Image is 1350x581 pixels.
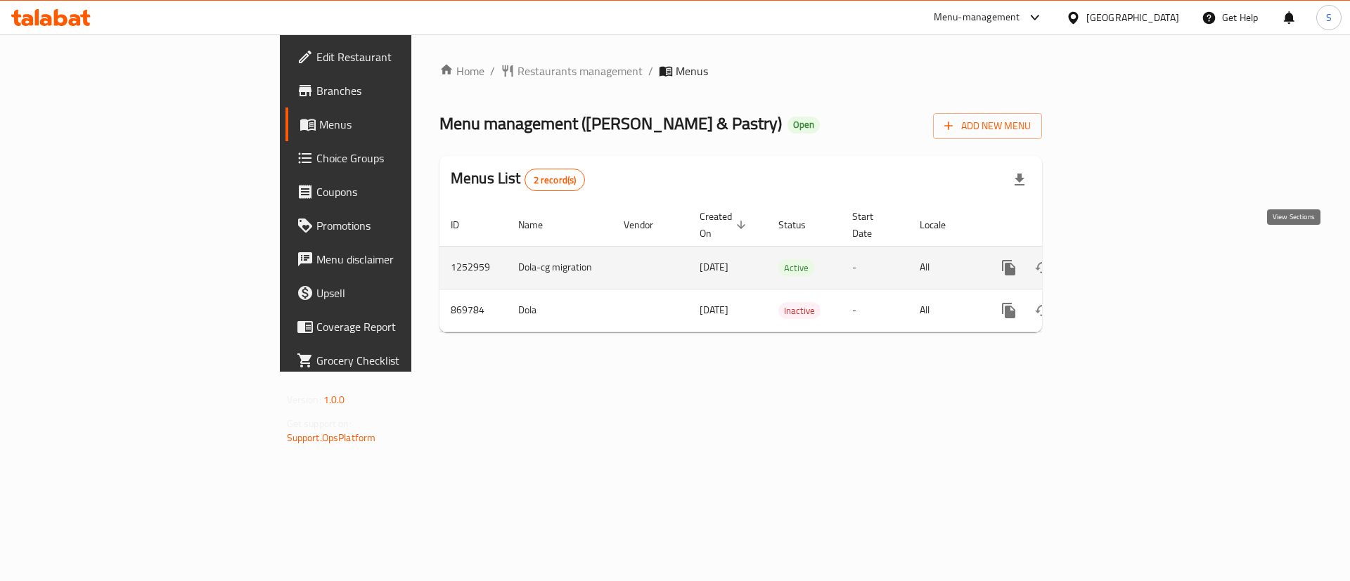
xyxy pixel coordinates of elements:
span: Restaurants management [517,63,643,79]
span: Coverage Report [316,318,494,335]
button: Add New Menu [933,113,1042,139]
td: - [841,289,908,332]
span: Locale [920,216,964,233]
div: Inactive [778,302,821,319]
div: [GEOGRAPHIC_DATA] [1086,10,1179,25]
a: Upsell [285,276,506,310]
div: Total records count [525,169,586,191]
button: more [992,294,1026,327]
span: Add New Menu [944,117,1031,135]
span: 2 record(s) [525,174,585,187]
span: Menus [319,116,494,133]
span: Menu management ( [PERSON_NAME] & Pastry ) [439,107,782,139]
nav: breadcrumb [439,63,1042,79]
button: Change Status [1026,294,1060,327]
th: Actions [981,204,1138,247]
li: / [648,63,653,79]
span: Menu disclaimer [316,251,494,268]
td: All [908,246,981,289]
div: Open [787,117,820,133]
span: Grocery Checklist [316,352,494,369]
td: Dola-cg migration [507,246,612,289]
div: Export file [1003,163,1036,197]
span: Created On [700,208,750,242]
span: Vendor [624,216,671,233]
span: Choice Groups [316,150,494,167]
td: - [841,246,908,289]
div: Menu-management [934,9,1020,26]
td: Dola [507,289,612,332]
a: Coverage Report [285,310,506,344]
button: more [992,251,1026,285]
span: Branches [316,82,494,99]
span: Start Date [852,208,892,242]
span: Upsell [316,285,494,301]
span: Coupons [316,183,494,200]
span: Inactive [778,303,821,319]
a: Branches [285,74,506,107]
h2: Menus List [451,168,585,191]
a: Menu disclaimer [285,242,506,276]
a: Grocery Checklist [285,344,506,377]
span: 1.0.0 [323,391,345,409]
span: Version: [287,391,321,409]
a: Choice Groups [285,141,506,175]
td: All [908,289,981,332]
button: Change Status [1026,251,1060,285]
span: [DATE] [700,301,728,319]
span: Edit Restaurant [316,48,494,65]
span: Active [778,260,814,276]
span: Name [518,216,561,233]
span: Open [787,119,820,131]
span: ID [451,216,477,233]
a: Restaurants management [501,63,643,79]
span: Status [778,216,824,233]
a: Promotions [285,209,506,242]
span: Get support on: [287,414,352,433]
table: enhanced table [439,204,1138,332]
a: Edit Restaurant [285,40,506,74]
span: Promotions [316,217,494,234]
span: Menus [676,63,708,79]
a: Menus [285,107,506,141]
a: Support.OpsPlatform [287,429,376,447]
span: [DATE] [700,258,728,276]
a: Coupons [285,175,506,209]
div: Active [778,259,814,276]
span: S [1326,10,1332,25]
